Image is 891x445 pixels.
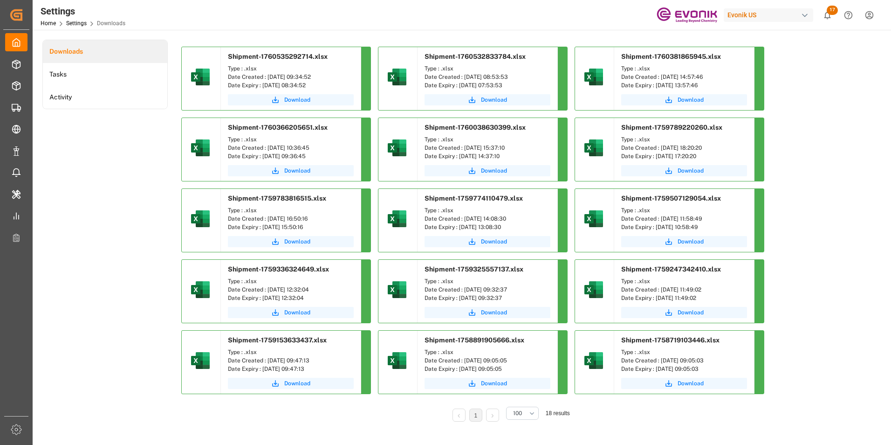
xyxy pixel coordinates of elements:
[425,165,550,176] button: Download
[425,195,523,202] span: Shipment-1759774110479.xlsx
[678,308,704,317] span: Download
[621,73,747,81] div: Date Created : [DATE] 14:57:46
[425,135,550,144] div: Type : .xlsx
[425,294,550,302] div: Date Expiry : [DATE] 09:32:37
[425,277,550,285] div: Type : .xlsx
[621,195,721,202] span: Shipment-1759507129054.xlsx
[228,94,354,105] button: Download
[827,6,838,15] span: 17
[678,167,704,175] span: Download
[513,409,522,417] span: 100
[621,152,747,160] div: Date Expiry : [DATE] 17:20:20
[621,94,747,105] button: Download
[621,144,747,152] div: Date Created : [DATE] 18:20:20
[425,236,550,247] button: Download
[583,137,605,159] img: microsoft-excel-2019--v1.png
[43,40,167,63] a: Downloads
[386,349,408,372] img: microsoft-excel-2019--v1.png
[621,206,747,215] div: Type : .xlsx
[41,4,125,18] div: Settings
[284,379,310,388] span: Download
[43,86,167,109] a: Activity
[43,63,167,86] li: Tasks
[425,307,550,318] button: Download
[425,152,550,160] div: Date Expiry : [DATE] 14:37:10
[189,137,212,159] img: microsoft-excel-2019--v1.png
[228,165,354,176] button: Download
[583,349,605,372] img: microsoft-excel-2019--v1.png
[228,378,354,389] button: Download
[621,285,747,294] div: Date Created : [DATE] 11:49:02
[583,208,605,230] img: microsoft-excel-2019--v1.png
[621,365,747,373] div: Date Expiry : [DATE] 09:05:03
[621,336,720,344] span: Shipment-1758719103446.xlsx
[425,336,524,344] span: Shipment-1758891905666.xlsx
[228,195,326,202] span: Shipment-1759783816515.xlsx
[228,277,354,285] div: Type : .xlsx
[621,356,747,365] div: Date Created : [DATE] 09:05:03
[469,409,482,422] li: 1
[657,7,717,23] img: Evonik-brand-mark-Deep-Purple-RGB.jpeg_1700498283.jpeg
[425,94,550,105] button: Download
[425,356,550,365] div: Date Created : [DATE] 09:05:05
[621,215,747,223] div: Date Created : [DATE] 11:58:49
[425,206,550,215] div: Type : .xlsx
[228,73,354,81] div: Date Created : [DATE] 09:34:52
[583,278,605,301] img: microsoft-excel-2019--v1.png
[621,236,747,247] button: Download
[189,208,212,230] img: microsoft-excel-2019--v1.png
[425,265,523,273] span: Shipment-1759325557137.xlsx
[425,53,526,60] span: Shipment-1760532833784.xlsx
[506,407,539,420] button: open menu
[621,307,747,318] a: Download
[678,96,704,104] span: Download
[425,215,550,223] div: Date Created : [DATE] 14:08:30
[621,135,747,144] div: Type : .xlsx
[386,208,408,230] img: microsoft-excel-2019--v1.png
[228,285,354,294] div: Date Created : [DATE] 12:32:04
[228,236,354,247] button: Download
[228,152,354,160] div: Date Expiry : [DATE] 09:36:45
[425,73,550,81] div: Date Created : [DATE] 08:53:53
[228,144,354,152] div: Date Created : [DATE] 10:36:45
[228,307,354,318] button: Download
[678,379,704,388] span: Download
[621,294,747,302] div: Date Expiry : [DATE] 11:49:02
[284,167,310,175] span: Download
[284,96,310,104] span: Download
[386,278,408,301] img: microsoft-excel-2019--v1.png
[452,409,466,422] li: Previous Page
[621,378,747,389] button: Download
[284,308,310,317] span: Download
[481,237,507,246] span: Download
[621,348,747,356] div: Type : .xlsx
[228,348,354,356] div: Type : .xlsx
[481,167,507,175] span: Download
[817,5,838,26] button: show 17 new notifications
[474,412,477,419] a: 1
[189,278,212,301] img: microsoft-excel-2019--v1.png
[284,237,310,246] span: Download
[425,378,550,389] button: Download
[41,20,56,27] a: Home
[678,237,704,246] span: Download
[724,6,817,24] button: Evonik US
[481,308,507,317] span: Download
[425,124,526,131] span: Shipment-1760038630399.xlsx
[228,265,329,273] span: Shipment-1759336324649.xlsx
[425,64,550,73] div: Type : .xlsx
[481,379,507,388] span: Download
[425,81,550,90] div: Date Expiry : [DATE] 07:53:53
